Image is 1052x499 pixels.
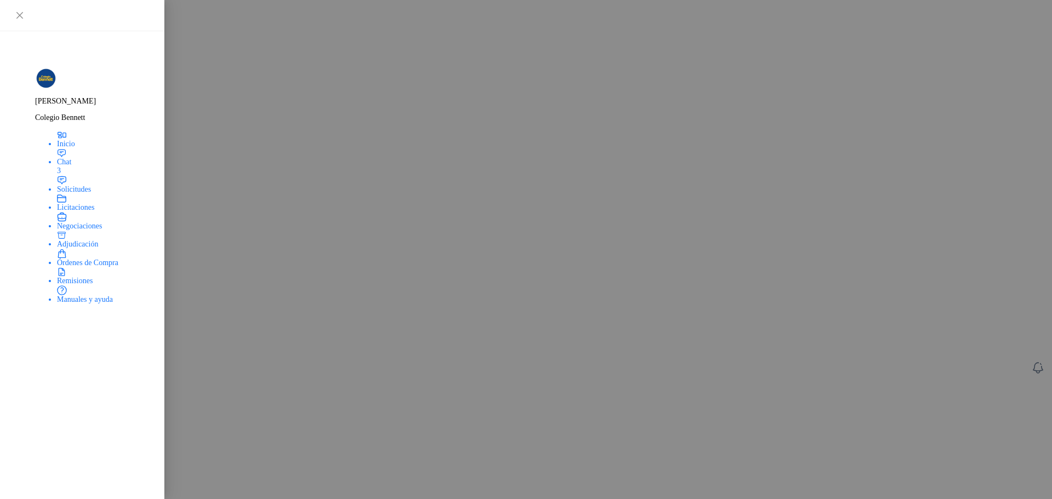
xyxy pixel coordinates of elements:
a: Manuales y ayuda [57,285,151,304]
button: Close [13,9,26,22]
p: Colegio Bennett [35,113,151,122]
span: Manuales y ayuda [57,295,113,303]
p: [PERSON_NAME] [35,97,151,106]
a: Negociaciones [57,212,151,231]
span: Adjudicación [57,240,98,248]
span: Remisiones [57,277,93,285]
a: Adjudicación [57,231,151,249]
span: 3 [57,167,61,175]
span: Negociaciones [57,222,102,230]
a: Licitaciones [57,194,151,213]
img: Company Logo [35,67,57,89]
span: Chat [57,158,71,166]
img: Logo peakr [91,54,107,65]
a: Remisiones [57,267,151,286]
a: Inicio [57,130,151,148]
span: Inicio [57,140,75,148]
span: close [15,11,24,20]
a: Chat3 [57,148,151,176]
img: Logo peakr [35,52,91,65]
span: Solicitudes [57,185,91,193]
a: Órdenes de Compra [57,249,151,267]
span: Licitaciones [57,203,94,211]
a: Solicitudes [57,175,151,194]
span: Órdenes de Compra [57,259,118,267]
